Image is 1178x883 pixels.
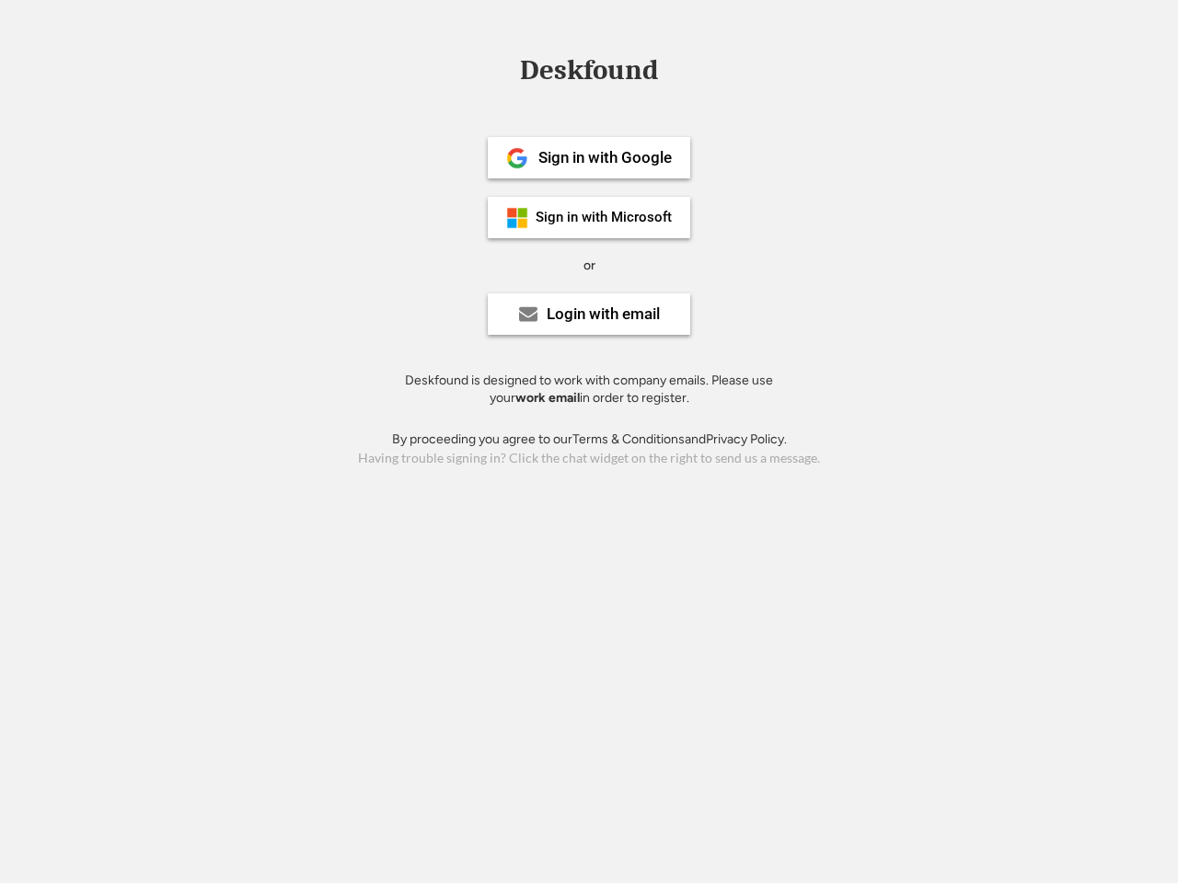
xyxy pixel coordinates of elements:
a: Privacy Policy. [706,431,787,447]
div: Sign in with Google [538,150,672,166]
div: Login with email [547,306,660,322]
img: ms-symbollockup_mssymbol_19.png [506,207,528,229]
div: Deskfound is designed to work with company emails. Please use your in order to register. [382,372,796,407]
img: 1024px-Google__G__Logo.svg.png [506,147,528,169]
div: Sign in with Microsoft [536,211,672,224]
div: or [583,257,595,275]
a: Terms & Conditions [572,431,685,447]
strong: work email [515,390,580,406]
div: Deskfound [511,56,667,85]
div: By proceeding you agree to our and [392,430,787,449]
